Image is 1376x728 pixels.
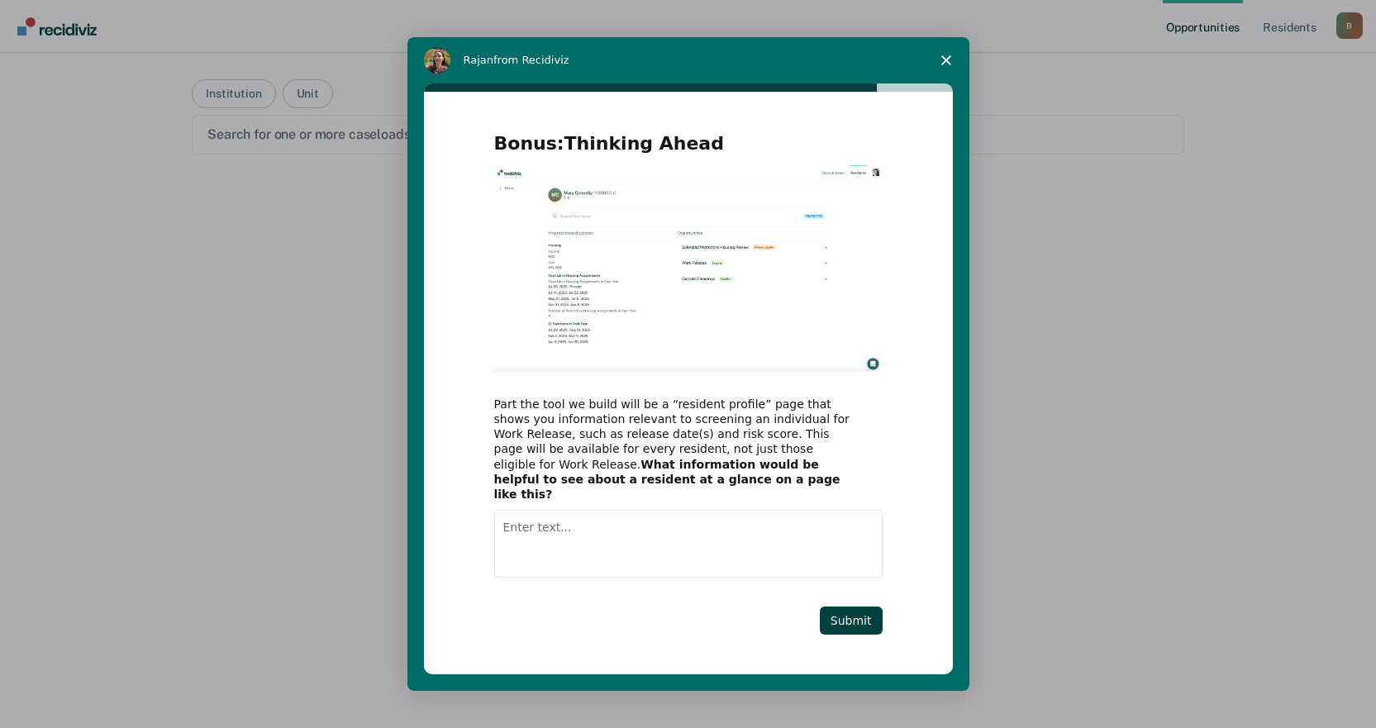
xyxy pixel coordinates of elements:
span: Rajan [464,54,494,66]
div: Part the tool we build will be a “resident profile” page that shows you information relevant to s... [494,397,858,502]
span: from Recidiviz [493,54,569,66]
h2: Bonus: [494,131,883,165]
span: Close survey [923,37,969,83]
button: Submit [820,607,883,635]
b: Thinking Ahead [564,133,724,154]
b: What information would be helpful to see about a resident at a glance on a page like this? [494,458,840,501]
textarea: Enter text... [494,510,883,578]
img: Profile image for Rajan [424,47,450,74]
